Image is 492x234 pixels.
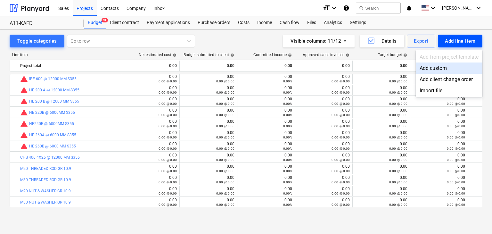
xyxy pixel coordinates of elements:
div: Line-item [10,53,122,57]
div: Import file [416,85,482,96]
div: Add from project template [416,51,482,63]
div: Project total [20,61,119,71]
div: Add custom [416,63,482,74]
div: Add client change order [416,74,482,85]
iframe: Chat Widget [460,203,492,234]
